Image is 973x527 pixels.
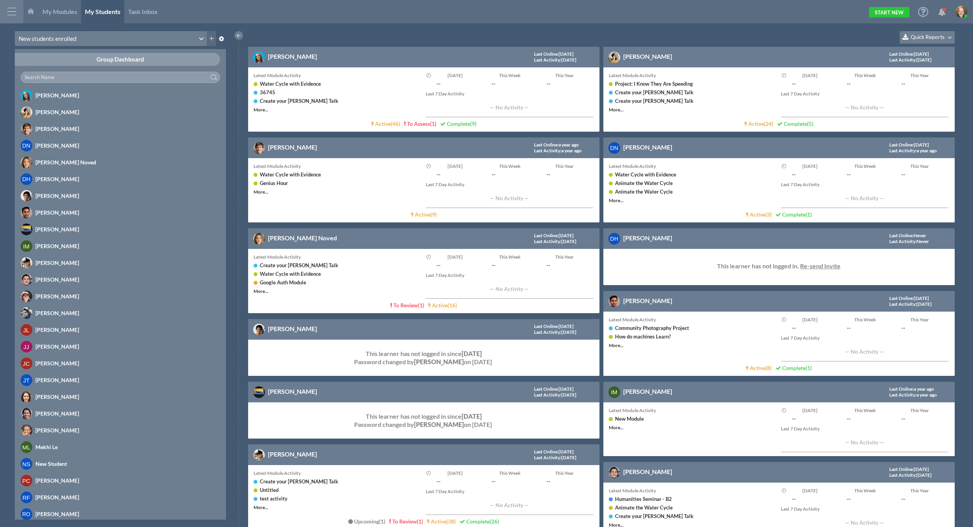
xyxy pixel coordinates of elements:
[838,495,859,503] span: --
[746,365,772,371] a: Active(8)
[615,513,693,519] a: Create your [PERSON_NAME] Talk
[35,108,181,116] div: [PERSON_NAME]
[889,148,937,153] div: : a year ago
[15,441,226,453] a: MLMekhi Le
[428,71,482,79] div: [DATE]
[538,261,559,269] span: --
[348,518,385,525] a: Upcoming(1)
[889,386,913,392] span: Last Online
[615,98,693,104] a: Create your [PERSON_NAME] Talk
[955,6,967,18] img: image
[268,234,337,241] a: [PERSON_NAME] Noved
[35,225,181,233] div: [PERSON_NAME]
[254,107,268,113] a: More...
[426,98,593,117] div: — No Activity —
[534,330,576,335] div: : [DATE]
[889,233,929,238] div: : Never
[390,302,424,308] a: To Review(1)
[15,173,226,185] a: DH[PERSON_NAME]
[35,141,181,150] div: [PERSON_NAME]
[854,407,876,413] span: This Week
[623,143,672,151] a: [PERSON_NAME]
[615,81,693,87] a: Project: I Know They Are Speeding
[426,180,594,189] div: Last 7 Day Activity
[268,53,317,60] a: [PERSON_NAME]
[21,291,32,302] img: image
[900,31,955,44] button: Quick Reports
[609,342,624,348] a: More...
[783,162,837,170] div: [DATE]
[35,259,181,267] div: [PERSON_NAME]
[781,90,949,98] div: Last 7 Day Activity
[15,323,226,336] a: JL[PERSON_NAME]
[889,51,932,57] div: : [DATE]
[426,271,594,279] div: Last 7 Day Activity
[781,180,949,189] div: Last 7 Day Activity
[854,488,876,494] span: This Week
[483,170,504,178] span: --
[35,326,181,334] div: [PERSON_NAME]
[838,79,859,88] span: --
[781,342,948,361] div: — No Activity —
[354,358,492,365] span: Password changed by on [DATE]
[534,329,560,335] span: Last Activity
[893,170,914,178] span: --
[15,53,226,66] a: Group Dashboard
[21,207,32,219] img: image
[889,301,915,307] span: Last Activity
[783,414,805,423] span: --
[534,392,576,398] div: : [DATE]
[609,162,777,170] div: Latest Module Activity
[608,51,620,63] img: image
[426,495,593,515] div: — No Activity —
[15,357,226,370] a: JC[PERSON_NAME]
[21,90,32,101] img: image
[35,376,181,384] div: [PERSON_NAME]
[910,488,929,494] span: This Year
[21,123,32,135] img: image
[534,57,576,63] div: : [DATE]
[260,487,279,493] a: Untitled
[910,72,929,78] span: This Year
[42,8,77,15] span: My Modules
[889,57,932,63] div: : [DATE]
[254,189,268,195] a: More...
[15,189,226,202] a: [PERSON_NAME]
[783,79,805,88] span: --
[783,71,837,79] div: [DATE]
[253,142,265,154] img: image
[781,425,949,433] div: Last 7 Day Activity
[893,79,914,88] span: --
[889,296,932,301] div: : [DATE]
[254,504,268,510] a: More...
[462,412,482,420] b: [DATE]
[21,190,32,202] img: image
[534,233,557,238] span: Last Online
[783,406,837,414] div: [DATE]
[609,253,949,270] div: This learner has not logged in.
[35,460,181,468] div: New Student
[23,377,30,384] span: JT
[889,51,913,57] span: Last Online
[21,408,32,419] img: image
[15,156,226,169] a: [PERSON_NAME] Noved
[781,98,948,117] div: — No Activity —
[889,392,937,398] div: : a year ago
[428,469,482,477] div: [DATE]
[260,171,321,178] a: Water Cycle with Evidence
[35,91,181,99] div: [PERSON_NAME]
[35,125,181,133] div: [PERSON_NAME]
[253,449,265,461] img: image
[462,350,482,357] b: [DATE]
[555,163,574,169] span: This Year
[609,107,624,113] a: More...
[800,262,841,270] a: Re-send Invite
[35,309,181,317] div: [PERSON_NAME]
[781,505,949,513] div: Last 7 Day Activity
[610,236,618,242] span: DH
[35,359,181,367] div: [PERSON_NAME]
[426,189,593,208] div: — No Activity —
[428,79,449,88] span: --
[889,301,932,307] div: : [DATE]
[23,494,30,501] span: RF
